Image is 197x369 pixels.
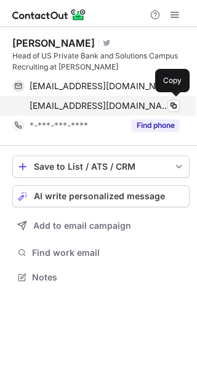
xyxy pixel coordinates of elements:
[12,7,86,22] img: ContactOut v5.3.10
[30,81,171,92] span: [EMAIL_ADDRESS][DOMAIN_NAME]
[34,162,168,172] div: Save to List / ATS / CRM
[32,247,185,258] span: Find work email
[12,244,190,261] button: Find work email
[33,221,131,231] span: Add to email campaign
[12,185,190,207] button: AI write personalized message
[12,156,190,178] button: save-profile-one-click
[12,269,190,286] button: Notes
[131,119,180,132] button: Reveal Button
[30,100,171,111] span: [EMAIL_ADDRESS][DOMAIN_NAME]
[32,272,185,283] span: Notes
[12,37,95,49] div: [PERSON_NAME]
[12,215,190,237] button: Add to email campaign
[12,50,190,73] div: Head of US Private Bank and Solutions Campus Recruiting at [PERSON_NAME]
[34,191,165,201] span: AI write personalized message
